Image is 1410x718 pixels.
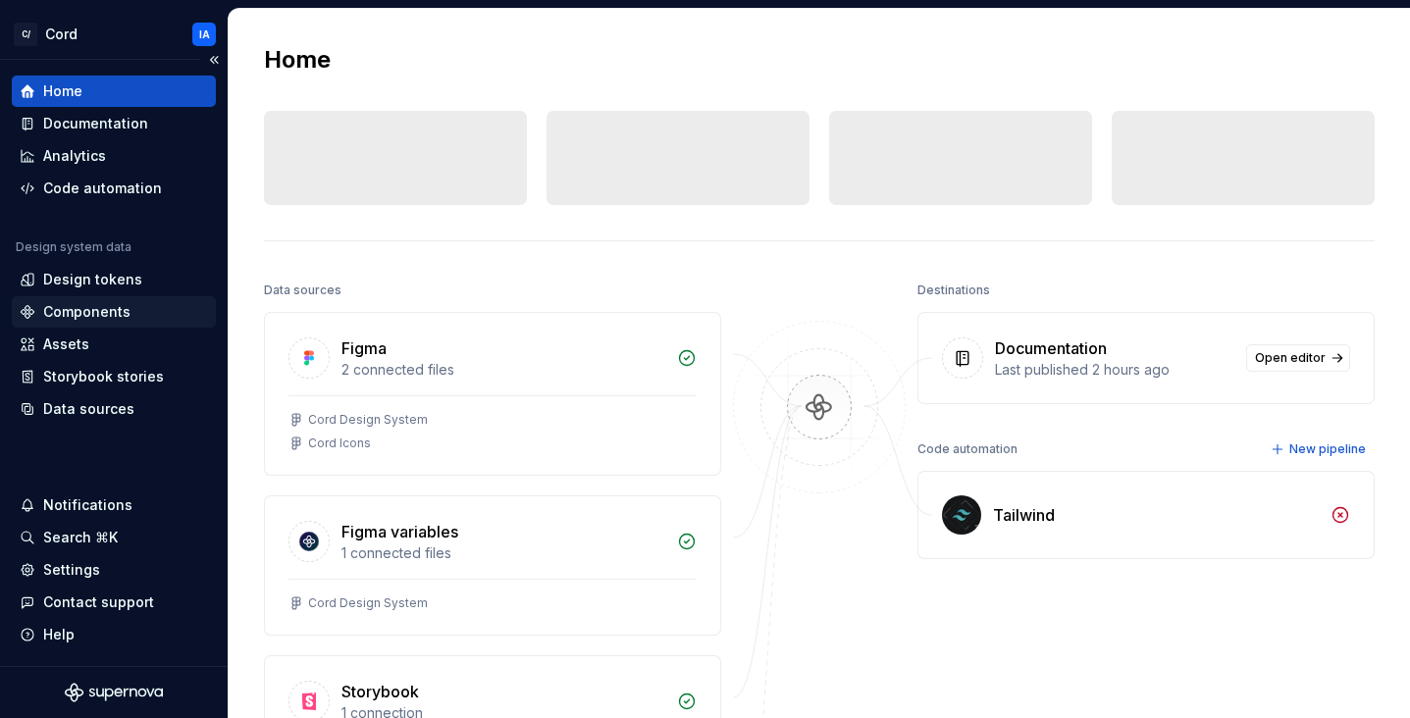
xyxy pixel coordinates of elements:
div: Design tokens [43,270,142,289]
a: Documentation [12,108,216,139]
div: Last published 2 hours ago [995,360,1234,380]
div: Code automation [917,436,1018,463]
div: Notifications [43,495,132,515]
div: 1 connected files [341,543,665,563]
div: C/ [14,23,37,46]
div: Assets [43,334,89,354]
button: Notifications [12,489,216,521]
div: IA [199,26,210,42]
button: New pipeline [1265,436,1375,463]
a: Open editor [1246,344,1350,372]
h2: Home [264,44,331,76]
div: Contact support [43,592,154,612]
div: Cord Design System [308,412,428,428]
div: 2 connected files [341,360,665,380]
a: Figma variables1 connected filesCord Design System [264,495,721,636]
div: Tailwind [993,503,1055,527]
div: Destinations [917,277,990,304]
button: Search ⌘K [12,522,216,553]
div: Figma [341,336,387,360]
div: Cord [45,25,78,44]
a: Home [12,76,216,107]
div: Search ⌘K [43,528,118,547]
span: Open editor [1255,350,1326,366]
svg: Supernova Logo [65,683,163,702]
div: Home [43,81,82,101]
a: Design tokens [12,264,216,295]
a: Figma2 connected filesCord Design SystemCord Icons [264,312,721,476]
div: Components [43,302,131,322]
a: Components [12,296,216,328]
a: Settings [12,554,216,586]
button: Collapse sidebar [200,46,228,74]
div: Documentation [995,336,1107,360]
button: C/CordIA [4,13,224,55]
div: Cord Icons [308,436,371,451]
button: Help [12,619,216,650]
a: Storybook stories [12,361,216,392]
a: Analytics [12,140,216,172]
div: Storybook stories [43,367,164,386]
a: Data sources [12,393,216,425]
div: Analytics [43,146,106,166]
span: New pipeline [1289,441,1366,457]
button: Contact support [12,587,216,618]
div: Design system data [16,239,131,255]
div: Settings [43,560,100,580]
div: Storybook [341,680,419,703]
div: Documentation [43,114,148,133]
a: Code automation [12,173,216,204]
div: Data sources [264,277,341,304]
div: Help [43,625,75,644]
div: Figma variables [341,520,458,543]
a: Assets [12,329,216,360]
div: Cord Design System [308,595,428,611]
div: Code automation [43,179,162,198]
div: Data sources [43,399,134,419]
